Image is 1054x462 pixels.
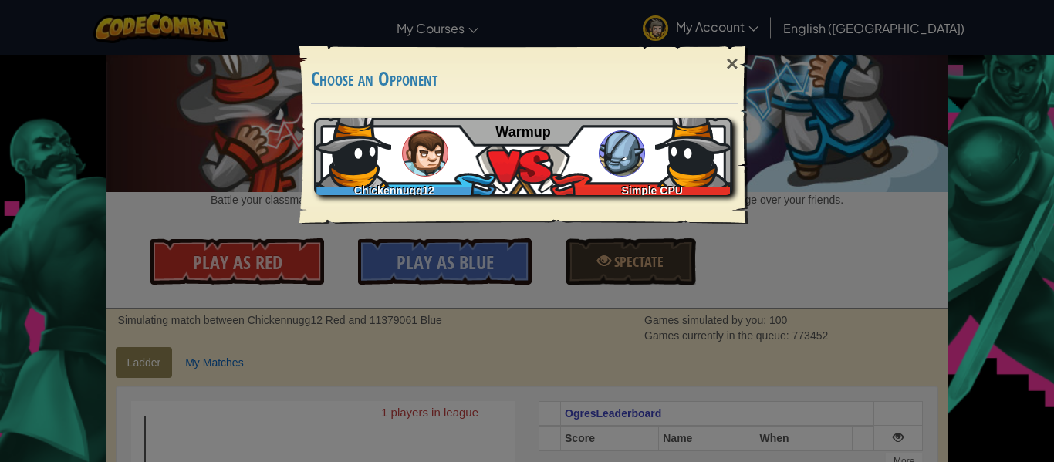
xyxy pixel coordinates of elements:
[495,124,550,140] span: Warmup
[622,184,683,197] span: Simple CPU
[316,118,734,195] a: Chickennugg12Simple CPU
[655,110,732,187] img: bpQAAAABJRU5ErkJggg==
[402,130,448,177] img: humans_ladder_tutorial.png
[311,69,738,89] h3: Choose an Opponent
[714,42,750,86] div: ×
[354,184,434,197] span: Chickennugg12
[599,130,645,177] img: ogres_ladder_tutorial.png
[314,110,391,187] img: bpQAAAABJRU5ErkJggg==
